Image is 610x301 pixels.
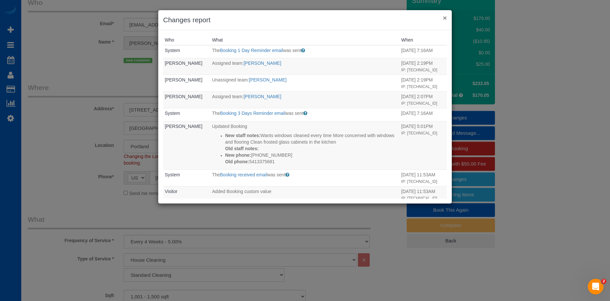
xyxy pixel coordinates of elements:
[401,101,437,106] small: IP: [TECHNICAL_ID]
[211,186,400,215] td: What
[211,108,400,121] td: What
[165,189,178,194] a: Visitor
[401,68,437,72] small: IP: [TECHNICAL_ID]
[399,45,447,58] td: When
[211,121,400,169] td: What
[399,92,447,108] td: When
[163,121,211,169] td: Who
[212,189,271,194] span: Added Booking custom value
[244,94,281,99] a: [PERSON_NAME]
[399,35,447,45] th: When
[220,172,267,177] a: Booking received email
[211,45,400,58] td: What
[399,169,447,186] td: When
[283,48,301,53] span: was sent
[211,169,400,186] td: What
[165,111,180,116] a: System
[225,198,298,203] strong: New how did you hear about us?:
[165,48,180,53] a: System
[249,77,287,82] a: [PERSON_NAME]
[220,48,283,53] a: Booking 1 Day Reminder email
[225,158,398,165] p: 5413375681
[163,186,211,215] td: Who
[443,14,447,21] button: ×
[165,94,202,99] a: [PERSON_NAME]
[165,61,202,66] a: [PERSON_NAME]
[401,131,437,135] small: IP: [TECHNICAL_ID]
[267,172,285,177] span: was sent
[158,10,452,204] sui-modal: Changes report
[399,108,447,121] td: When
[225,152,398,158] p: [PHONE_NUMBER]
[212,94,244,99] span: Assigned team:
[225,159,249,164] strong: Old phone:
[165,172,180,177] a: System
[212,77,249,82] span: Unassigned team:
[401,84,437,89] small: IP: [TECHNICAL_ID]
[399,75,447,92] td: When
[211,75,400,92] td: What
[163,108,211,121] td: Who
[165,124,202,129] a: [PERSON_NAME]
[163,35,211,45] th: Who
[163,92,211,108] td: Who
[244,61,281,66] a: [PERSON_NAME]
[225,132,398,145] p: Wants windows cleaned every time More concerned with windows and flooring Clean frosted glass cab...
[401,179,437,184] small: IP: [TECHNICAL_ID]
[401,196,437,201] small: IP: [TECHNICAL_ID]
[212,48,220,53] span: The
[165,77,202,82] a: [PERSON_NAME]
[225,152,251,158] strong: New phone:
[163,45,211,58] td: Who
[285,111,303,116] span: was sent
[225,146,259,151] strong: Old staff notes:
[225,133,261,138] strong: New staff notes:
[212,61,244,66] span: Assigned team:
[399,121,447,169] td: When
[163,75,211,92] td: Who
[601,279,606,284] span: 2
[211,58,400,75] td: What
[212,172,220,177] span: The
[399,58,447,75] td: When
[588,279,603,294] iframe: Intercom live chat
[163,58,211,75] td: Who
[163,15,447,25] h3: Changes report
[212,111,220,116] span: The
[211,92,400,108] td: What
[212,124,247,129] span: Updated Booking
[220,111,285,116] a: Booking 3 Days Reminder email
[211,35,400,45] th: What
[163,169,211,186] td: Who
[399,186,447,215] td: When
